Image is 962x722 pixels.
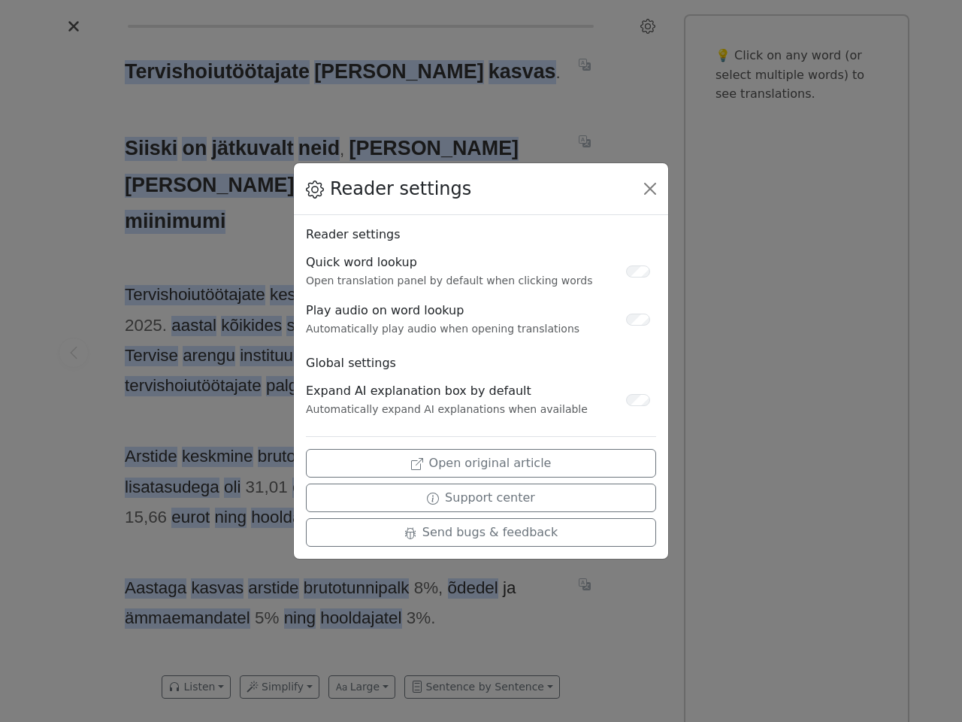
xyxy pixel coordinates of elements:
[306,253,626,272] div: Quick word lookup
[638,177,662,201] button: Close
[306,227,656,241] h6: Reader settings
[306,403,588,415] small: Automatically expand AI explanations when available
[306,356,656,370] h6: Global settings
[306,518,656,547] button: Send bugs & feedback
[306,175,471,202] div: Reader settings
[306,323,579,335] small: Automatically play audio when opening translations
[306,302,626,320] div: Play audio on word lookup
[306,484,656,512] button: Support center
[306,382,626,400] div: Expand AI explanation box by default
[306,449,656,478] button: Open original article
[306,275,593,287] small: Open translation panel by default when clicking words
